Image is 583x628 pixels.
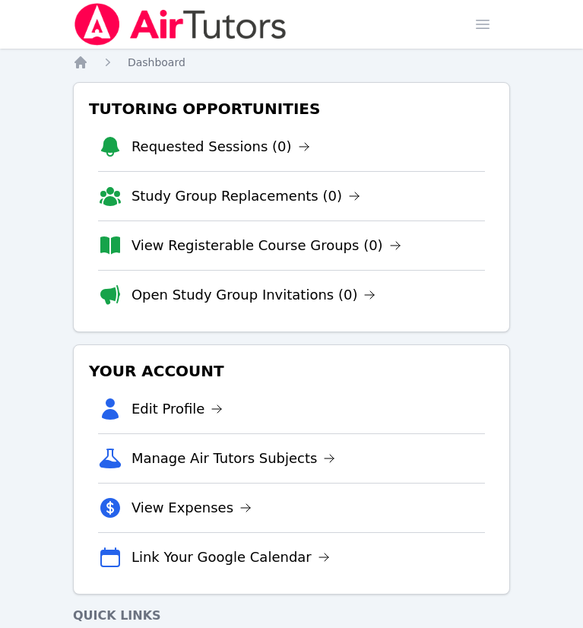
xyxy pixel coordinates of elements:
h3: Your Account [86,357,497,385]
a: Requested Sessions (0) [131,136,310,157]
a: Manage Air Tutors Subjects [131,448,336,469]
a: View Expenses [131,497,252,519]
a: Study Group Replacements (0) [131,186,360,207]
a: Link Your Google Calendar [131,547,330,568]
a: View Registerable Course Groups (0) [131,235,401,256]
h3: Tutoring Opportunities [86,95,497,122]
a: Open Study Group Invitations (0) [131,284,376,306]
nav: Breadcrumb [73,55,510,70]
span: Dashboard [128,56,185,68]
img: Air Tutors [73,3,288,46]
a: Dashboard [128,55,185,70]
a: Edit Profile [131,398,223,420]
h4: Quick Links [73,607,510,625]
